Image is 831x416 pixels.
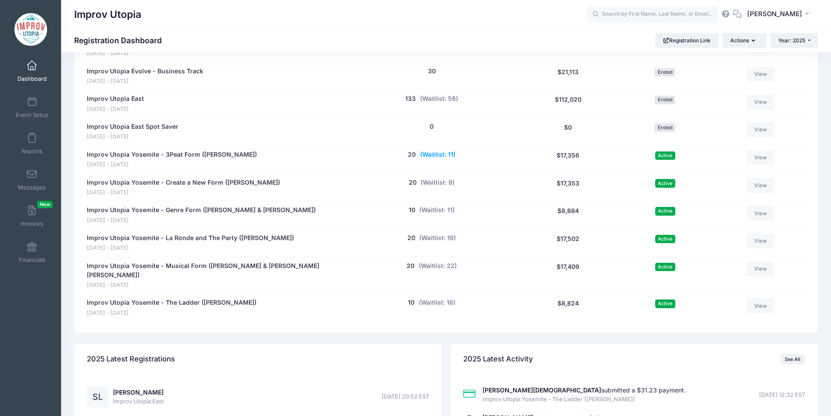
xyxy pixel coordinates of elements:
a: Event Setup [11,92,53,123]
span: [DATE] - [DATE] [87,217,316,225]
a: Financials [11,237,53,268]
button: 0 [430,122,434,131]
span: [DATE] - [DATE] [87,189,280,197]
a: Reports [11,128,53,159]
a: Improv Utopia Yosemite - Musical Form ([PERSON_NAME] & [PERSON_NAME] [PERSON_NAME]) [87,261,341,280]
a: Dashboard [11,56,53,86]
strong: [PERSON_NAME][DEMOGRAPHIC_DATA] [482,386,601,394]
button: (Waitlist: 11) [420,150,455,159]
a: View [747,150,775,165]
span: Active [655,263,675,271]
span: [DATE] - [DATE] [87,281,341,289]
span: [DATE] - [DATE] [87,77,203,86]
span: Invoices [21,220,43,227]
a: Improv Utopia Yosemite - 3Peat Form ([PERSON_NAME]) [87,150,257,159]
span: Year: 2025 [778,37,805,44]
span: Improv Utopia East [113,397,164,406]
span: [DATE] - [DATE] [87,244,294,252]
button: (Waitlist: 9) [421,178,455,187]
span: Active [655,151,675,160]
span: [DATE] - [DATE] [87,49,229,58]
div: SL [87,386,109,408]
a: View [747,122,775,137]
span: [DATE] 20:52 EST [382,392,429,401]
input: Search by First Name, Last Name, or Email... [587,6,718,23]
div: $112,020 [518,94,619,113]
span: Ended [655,124,675,132]
span: [DATE] 12:32 EST [759,391,805,399]
a: Improv Utopia Yosemite - La Ronde and The Party ([PERSON_NAME]) [87,234,294,243]
span: Active [655,299,675,308]
div: $17,353 [518,178,619,197]
button: (Waitlist: 18) [419,298,455,307]
img: Improv Utopia [14,13,47,46]
a: View [747,261,775,276]
span: Improv Utopia Yosemite - The Ladder ([PERSON_NAME]) [482,395,686,404]
button: (Waitlist: 19) [419,234,456,243]
div: $8,824 [518,298,619,317]
a: Improv Utopia East Spot Saver [87,122,178,131]
span: Active [655,179,675,187]
span: [DATE] - [DATE] [87,309,256,317]
a: [PERSON_NAME] [113,388,164,396]
div: $17,409 [518,261,619,289]
button: [PERSON_NAME] [742,4,818,24]
span: Reports [21,148,42,155]
button: (Waitlist: 56) [420,94,458,103]
span: New [37,201,53,208]
a: SL [87,394,109,401]
a: View [747,67,775,82]
h4: 2025 Latest Registrations [87,347,175,372]
h1: Improv Utopia [74,4,141,24]
h1: Registration Dashboard [74,36,169,45]
span: Event Setup [16,111,48,119]
button: 20 [407,234,415,243]
button: (Waitlist: 11) [419,206,455,215]
a: Improv Utopia Yosemite - The Ladder ([PERSON_NAME]) [87,298,256,307]
button: 20 [409,178,417,187]
div: $17,502 [518,234,619,252]
a: See All [780,354,805,364]
a: View [747,298,775,313]
button: 10 [409,206,415,215]
a: View [747,94,775,109]
span: Dashboard [17,75,47,83]
span: Financials [19,256,45,264]
button: 20 [408,150,416,159]
a: Registration Link [655,33,718,48]
div: $0 [518,122,619,141]
h4: 2025 Latest Activity [463,347,533,372]
a: Improv Utopia East [87,94,144,103]
span: [DATE] - [DATE] [87,161,257,169]
span: Ended [655,96,675,104]
span: Active [655,207,675,215]
a: View [747,234,775,248]
button: 30 [428,67,436,76]
div: $17,356 [518,150,619,169]
span: Active [655,235,675,243]
a: View [747,206,775,220]
button: (Waitlist: 22) [419,261,457,271]
span: [PERSON_NAME] [747,9,802,19]
a: [PERSON_NAME][DEMOGRAPHIC_DATA]submitted a $31.23 payment. [482,386,686,394]
a: Improv Utopia Yosemite - Genre Form ([PERSON_NAME] & [PERSON_NAME]) [87,206,316,215]
a: View [747,178,775,193]
span: [DATE] - [DATE] [87,105,144,113]
span: Messages [18,184,46,191]
button: Actions [722,33,766,48]
a: Improv Utopia Yosemite - Create a New Form ([PERSON_NAME]) [87,178,280,187]
span: Ended [655,68,675,76]
a: Improv Utopia Evolve - Business Track [87,67,203,76]
div: $21,113 [518,67,619,86]
button: 133 [405,94,416,103]
button: 20 [407,261,414,271]
button: Year: 2025 [770,33,818,48]
div: $8,884 [518,206,619,224]
button: 10 [408,298,414,307]
span: [DATE] - [DATE] [87,133,178,141]
a: Messages [11,165,53,195]
a: InvoicesNew [11,201,53,231]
